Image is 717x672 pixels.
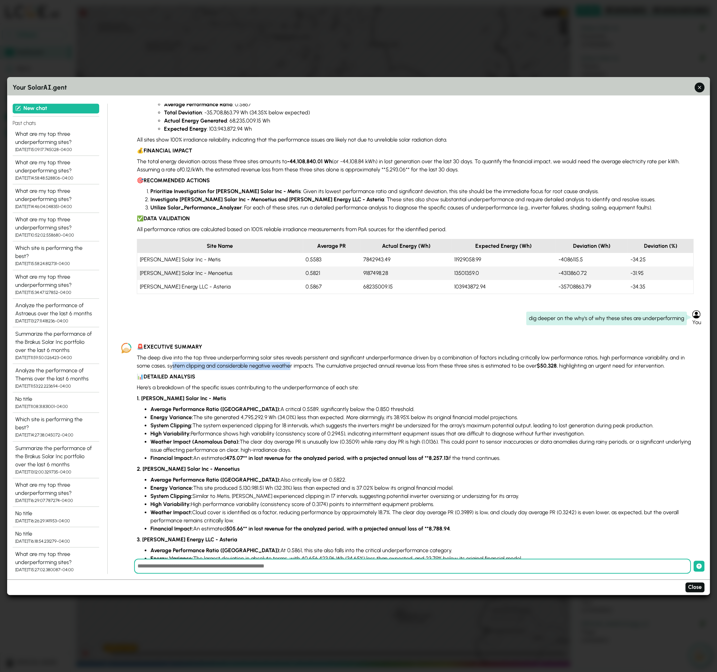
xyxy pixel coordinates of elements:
[15,550,96,567] div: What are my top three underperforming sites?
[150,547,280,554] strong: Average Performance Ratio ([GEOGRAPHIC_DATA]):
[15,203,96,210] div: [DATE]T14:46:04.048351-04:00
[13,507,99,527] button: No title [DATE]T16:26:29.141953-04:00
[13,299,99,327] button: Analyze the performance of Astraeus over the last 6 months [DATE]T13:27:11.418236-04:00
[303,239,361,253] th: Average PR
[452,280,556,294] td: 103943872.94
[556,266,628,280] td: -4313860.72
[13,442,99,478] button: Summarize the performance of the Brakus Solar Inc portfolio over the last 6 months [DATE]T13:12:0...
[150,501,191,507] strong: High Variability:
[15,330,96,354] div: Summarize the performance of the Brakus Solar Inc portfolio over the last 6 months
[150,422,192,429] strong: System Clipping:
[150,405,694,413] li: A critical 0.5589, significantly below the 0.850 threshold.
[361,239,452,253] th: Actual Energy (Wh)
[628,266,693,280] td: -31.95
[13,364,99,392] button: Analyze the performance of Themis over the last 6 months [DATE]T11:53:22.223694-04:00
[13,548,99,576] button: What are my top three underperforming sites? [DATE]T15:27:02.380087-04:00
[452,266,556,280] td: 13501359.0
[556,253,628,266] td: -4086115.5
[287,158,332,165] strong: -44,108,840.01 Wh
[13,270,99,299] button: What are my top three underperforming sites? [DATE]T15:34:47.127852-04:00
[303,253,361,266] td: 0.5583
[452,239,556,253] th: Expected Energy (Wh)
[137,136,694,144] p: All sites show 100% irradiance reliability, indicating that the performance issues are likely not...
[164,117,694,125] li: : 68,235,009.15 Wh
[15,244,96,261] div: Which site is performing the best?
[150,508,694,525] li: Cloud cover is identified as a factor, reducing performance by approximately 18.7%. The clear day...
[137,343,694,351] p: 🚨
[164,101,233,108] strong: Average Performance Ratio
[13,213,99,241] button: What are my top three underperforming sites? [DATE]T10:52:02.558680-04:00
[15,158,96,175] div: What are my top three underperforming sites?
[150,438,694,454] li: The clear day average PR is unusually low (0.3509) while rainy day PR is high (1.0136). This coul...
[556,239,628,253] th: Deviation (Wh)
[137,395,226,402] strong: 1. [PERSON_NAME] Solar Inc - Metis
[164,117,227,124] strong: Actual Energy Generated
[150,187,694,195] li: : Given its lowest performance ratio and significant deviation, this site should be the immediate...
[137,266,303,280] td: [PERSON_NAME] Solar Inc - Menoetius
[692,318,704,326] div: You
[150,438,240,445] strong: Weather Impact (Anomalous Data):
[13,127,99,156] button: What are my top three underperforming sites? [DATE]T15:09:17.745028-04:00
[13,527,99,547] button: No title [DATE]T16:18:54.231279-04:00
[361,280,452,294] td: 68235009.15
[13,242,99,270] button: Which site is performing the best? [DATE]T15:58:24.812731-04:00
[628,280,693,294] td: -34.35
[226,455,429,461] span: 475.07** in lost revenue for the analyzed period, with a projected annual loss of **
[15,232,96,238] div: [DATE]T10:52:02.558680-04:00
[150,422,694,430] li: The system experienced clipping for 18 intervals, which suggests the inverters might be undersize...
[137,536,237,543] strong: 3. [PERSON_NAME] Energy LLC - Asteria
[150,493,192,499] strong: System Clipping:
[137,466,240,472] strong: 2. [PERSON_NAME] Solar Inc - Menoetius
[13,413,99,442] button: Which site is performing the best? [DATE]T14:27:38.045072-04:00
[150,406,280,412] strong: Average Performance Ratio ([GEOGRAPHIC_DATA]):
[15,383,96,389] div: [DATE]T11:53:22.223694-04:00
[13,478,99,507] button: What are my top three underperforming sites? [DATE]T16:29:07.787274-04:00
[137,214,694,223] p: ✅
[15,289,96,296] div: [DATE]T15:34:47.127852-04:00
[15,481,96,497] div: What are my top three underperforming sites?
[137,239,303,253] th: Site Name
[137,225,694,234] p: All performance ratios are calculated based on 100% reliable irradiance measurements from PoA sou...
[15,301,96,318] div: Analyze the performance of Astraeus over the last 6 months
[137,157,694,174] p: The total energy deviation across these three sites amounts to (or -44,108.84 kWh) in lost genera...
[137,176,694,185] p: 🎯
[15,567,96,573] div: [DATE]T15:27:02.380087-04:00
[15,273,96,289] div: What are my top three underperforming sites?
[150,485,193,491] strong: Energy Variance:
[15,444,96,469] div: Summarize the performance of the Brakus Solar Inc portfolio over the last 6 months
[164,109,202,116] strong: Total Deviation
[150,414,193,421] strong: Energy Variance:
[137,354,694,370] p: The deep dive into the top three underperforming solar sites reveals persistent and significant u...
[452,253,556,266] td: 11929058.99
[137,280,303,294] td: [PERSON_NAME] Energy LLC - Asteria
[150,477,280,483] strong: Average Performance Ratio ([GEOGRAPHIC_DATA]):
[150,454,694,462] li: An estimated if the trend continues.
[15,416,96,432] div: Which site is performing the best?
[150,525,694,533] li: An estimated .
[150,455,193,461] strong: Financial Impact:
[361,253,452,266] td: 7842943.49
[361,266,452,280] td: 9187498.28
[150,525,193,532] strong: Financial Impact:
[15,538,96,544] div: [DATE]T16:18:54.231279-04:00
[144,215,190,222] strong: DATA VALIDATION
[15,354,96,361] div: [DATE]T11:59:50.026423-04:00
[13,184,99,213] button: What are my top three underperforming sites? [DATE]T14:46:04.048351-04:00
[15,216,96,232] div: What are my top three underperforming sites?
[150,509,192,516] strong: Weather Impact:
[137,147,694,155] p: 💰
[13,82,704,93] h3: Your Solar .gent
[15,509,96,518] div: No title
[121,343,131,353] img: LCOE.ai
[137,373,694,381] p: 📊
[303,280,361,294] td: 0.5867
[150,555,694,563] li: The largest deviation in absolute terms, with 40,656,423.96 Wh (34.65%) less than expected, and 2...
[164,109,694,117] li: : -35,708,863.79 Wh (34.35% below expected)
[182,166,386,173] span: 0.12/kWh, the estimated revenue loss from these three sites alone is approximately **
[13,104,99,113] button: New chat
[15,261,96,267] div: [DATE]T15:58:24.812731-04:00
[150,546,694,555] li: At 0.5861, this site also falls into the critical underperformance category.
[150,430,191,437] strong: High Variability:
[144,177,210,184] strong: RECOMMENDED ACTIONS
[150,430,694,438] li: Performance shows high variability (consistency score of 0.2945), indicating intermittent equipme...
